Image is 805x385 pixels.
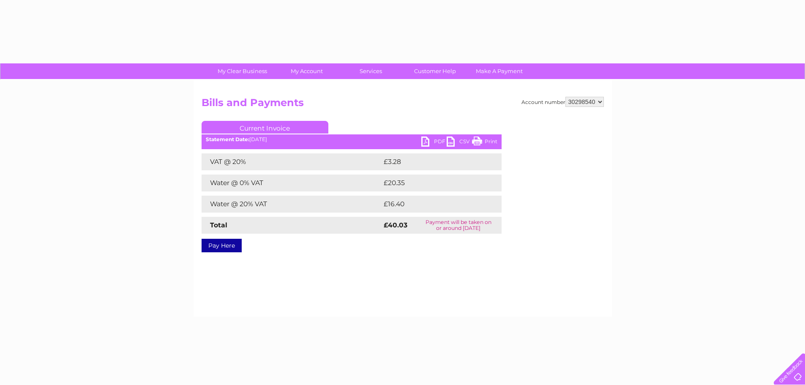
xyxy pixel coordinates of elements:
a: PDF [421,137,447,149]
strong: Total [210,221,227,229]
td: £3.28 [382,153,482,170]
a: Current Invoice [202,121,328,134]
td: £16.40 [382,196,484,213]
a: Print [472,137,497,149]
a: Pay Here [202,239,242,252]
a: My Account [272,63,341,79]
a: My Clear Business [207,63,277,79]
td: Water @ 20% VAT [202,196,382,213]
a: CSV [447,137,472,149]
a: Services [336,63,406,79]
td: Payment will be taken on or around [DATE] [415,217,501,234]
div: Account number [521,97,604,107]
strong: £40.03 [384,221,407,229]
td: Water @ 0% VAT [202,175,382,191]
td: VAT @ 20% [202,153,382,170]
div: [DATE] [202,137,502,142]
a: Customer Help [400,63,470,79]
h2: Bills and Payments [202,97,604,113]
a: Make A Payment [464,63,534,79]
b: Statement Date: [206,136,249,142]
td: £20.35 [382,175,484,191]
